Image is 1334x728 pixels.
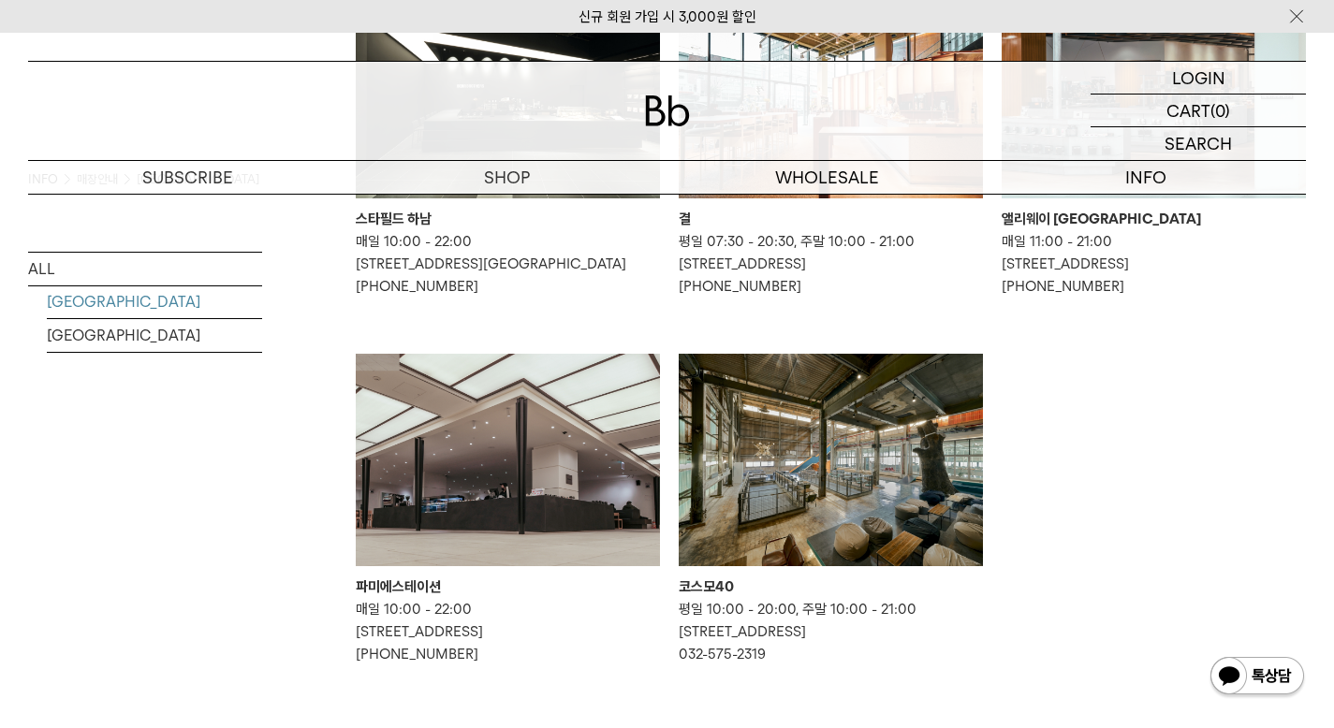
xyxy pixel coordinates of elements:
[679,230,983,298] p: 평일 07:30 - 20:30, 주말 10:00 - 21:00 [STREET_ADDRESS] [PHONE_NUMBER]
[1091,62,1306,95] a: LOGIN
[679,598,983,665] p: 평일 10:00 - 20:00, 주말 10:00 - 21:00 [STREET_ADDRESS] 032-575-2319
[47,319,262,352] a: [GEOGRAPHIC_DATA]
[1002,230,1306,298] p: 매일 11:00 - 21:00 [STREET_ADDRESS] [PHONE_NUMBER]
[1210,95,1230,126] p: (0)
[28,161,347,194] a: SUBSCRIBE
[1165,127,1232,160] p: SEARCH
[347,161,667,194] a: SHOP
[356,354,660,666] a: 파미에스테이션 파미에스테이션 매일 10:00 - 22:00[STREET_ADDRESS][PHONE_NUMBER]
[1209,655,1306,700] img: 카카오톡 채널 1:1 채팅 버튼
[28,253,262,285] a: ALL
[1166,95,1210,126] p: CART
[987,161,1306,194] p: INFO
[679,575,983,598] div: 코스모40
[645,95,690,126] img: 로고
[356,575,660,598] div: 파미에스테이션
[356,354,660,567] img: 파미에스테이션
[356,230,660,298] p: 매일 10:00 - 22:00 [STREET_ADDRESS][GEOGRAPHIC_DATA] [PHONE_NUMBER]
[667,161,987,194] p: WHOLESALE
[679,354,983,567] img: 코스모40
[47,285,262,318] a: [GEOGRAPHIC_DATA]
[679,354,983,666] a: 코스모40 코스모40 평일 10:00 - 20:00, 주말 10:00 - 21:00[STREET_ADDRESS]032-575-2319
[1002,208,1306,230] div: 앨리웨이 [GEOGRAPHIC_DATA]
[1091,95,1306,127] a: CART (0)
[356,208,660,230] div: 스타필드 하남
[1172,62,1225,94] p: LOGIN
[356,598,660,665] p: 매일 10:00 - 22:00 [STREET_ADDRESS] [PHONE_NUMBER]
[579,8,756,25] a: 신규 회원 가입 시 3,000원 할인
[679,208,983,230] div: 결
